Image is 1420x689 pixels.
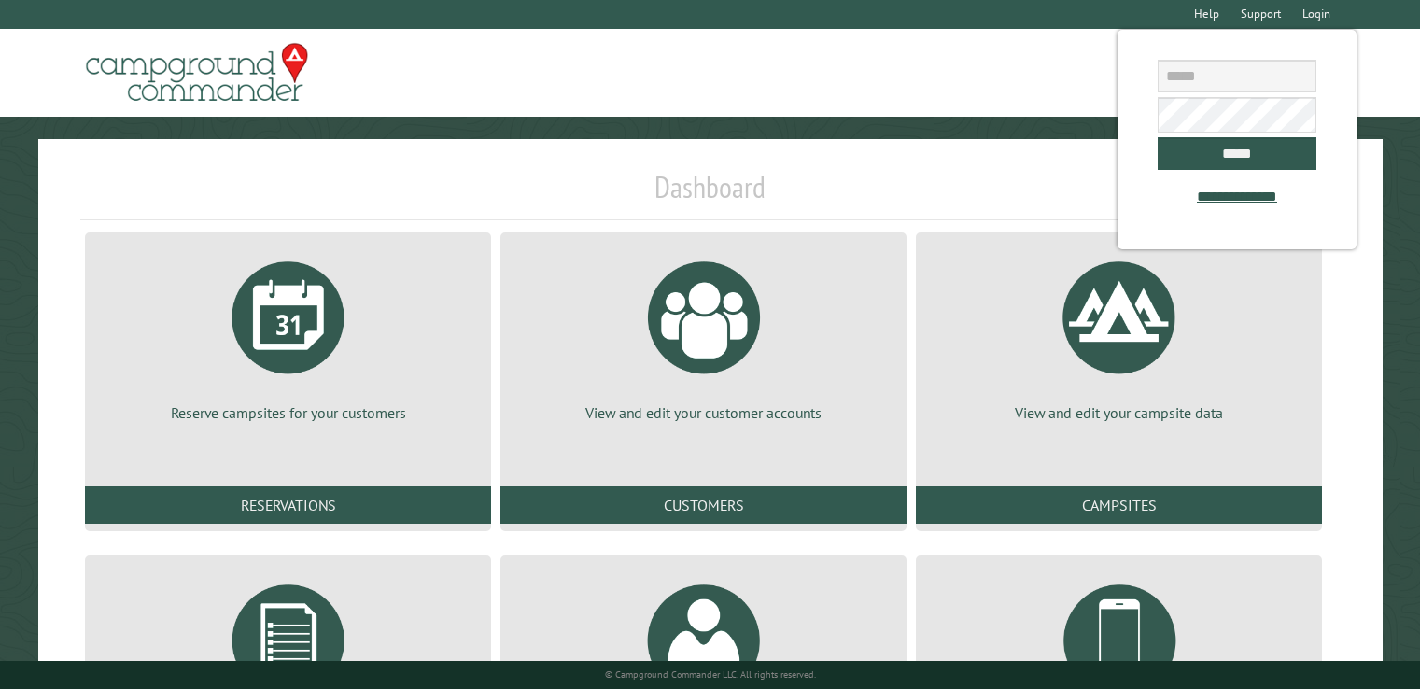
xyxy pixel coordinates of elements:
[523,247,884,423] a: View and edit your customer accounts
[938,247,1300,423] a: View and edit your campsite data
[80,169,1340,220] h1: Dashboard
[85,486,491,524] a: Reservations
[605,668,816,681] small: © Campground Commander LLC. All rights reserved.
[500,486,907,524] a: Customers
[916,486,1322,524] a: Campsites
[938,402,1300,423] p: View and edit your campsite data
[80,36,314,109] img: Campground Commander
[107,247,469,423] a: Reserve campsites for your customers
[523,402,884,423] p: View and edit your customer accounts
[107,402,469,423] p: Reserve campsites for your customers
